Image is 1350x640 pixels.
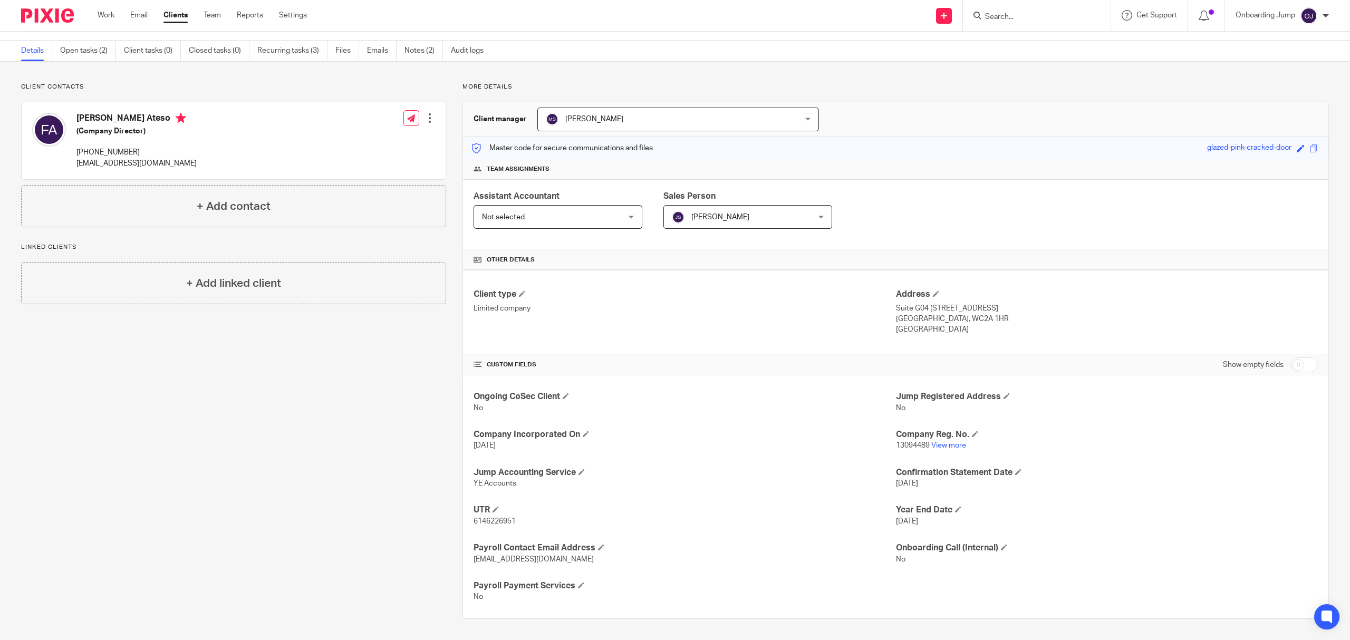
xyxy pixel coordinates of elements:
a: Recurring tasks (3) [257,41,327,61]
span: [PERSON_NAME] [565,115,623,123]
span: 6146226951 [474,518,516,525]
img: svg%3E [672,211,684,224]
h4: CUSTOM FIELDS [474,361,895,369]
label: Show empty fields [1223,360,1284,370]
h4: Onboarding Call (Internal) [896,542,1318,554]
h4: [PERSON_NAME] Ateso [76,113,197,126]
h4: Confirmation Statement Date [896,467,1318,478]
p: Limited company [474,303,895,314]
h4: Ongoing CoSec Client [474,391,895,402]
h4: Jump Registered Address [896,391,1318,402]
p: Onboarding Jump [1236,10,1295,21]
a: Clients [163,10,188,21]
h4: + Add linked client [186,275,281,292]
a: Settings [279,10,307,21]
input: Search [984,13,1079,22]
i: Primary [176,113,186,123]
p: Linked clients [21,243,446,251]
p: [PHONE_NUMBER] [76,147,197,158]
a: Notes (2) [404,41,443,61]
img: svg%3E [32,113,66,147]
p: Suite G04 [STREET_ADDRESS] [896,303,1318,314]
a: Files [335,41,359,61]
p: Master code for secure communications and files [471,143,653,153]
a: Open tasks (2) [60,41,116,61]
a: Closed tasks (0) [189,41,249,61]
a: Team [204,10,221,21]
p: [GEOGRAPHIC_DATA], WC2A 1HR [896,314,1318,324]
span: Not selected [482,214,525,221]
span: Sales Person [663,192,716,200]
h4: Address [896,289,1318,300]
span: No [896,404,905,412]
a: Client tasks (0) [124,41,181,61]
a: Audit logs [451,41,491,61]
h4: Year End Date [896,505,1318,516]
a: Work [98,10,114,21]
h3: Client manager [474,114,527,124]
a: Details [21,41,52,61]
p: [EMAIL_ADDRESS][DOMAIN_NAME] [76,158,197,169]
span: [DATE] [896,480,918,487]
span: No [474,593,483,600]
p: [GEOGRAPHIC_DATA] [896,324,1318,335]
p: More details [462,83,1329,91]
span: Team assignments [487,165,549,173]
h4: Client type [474,289,895,300]
span: [PERSON_NAME] [691,214,749,221]
h4: Jump Accounting Service [474,467,895,478]
a: Emails [367,41,397,61]
span: No [474,404,483,412]
span: Other details [487,256,535,264]
a: Email [130,10,148,21]
img: svg%3E [546,113,558,125]
h4: Payroll Payment Services [474,580,895,591]
p: Client contacts [21,83,446,91]
div: glazed-pink-cracked-door [1207,142,1291,154]
h4: Company Incorporated On [474,429,895,440]
h4: + Add contact [197,198,271,215]
span: [EMAIL_ADDRESS][DOMAIN_NAME] [474,556,594,563]
img: Pixie [21,8,74,23]
img: svg%3E [1300,7,1317,24]
span: [DATE] [474,442,496,449]
span: Assistant Accountant [474,192,560,200]
h4: UTR [474,505,895,516]
span: YE Accounts [474,480,516,487]
span: 13094489 [896,442,930,449]
span: [DATE] [896,518,918,525]
span: Get Support [1136,12,1177,19]
a: View more [931,442,966,449]
h4: Payroll Contact Email Address [474,542,895,554]
span: No [896,556,905,563]
h4: Company Reg. No. [896,429,1318,440]
a: Reports [237,10,263,21]
h5: (Company Director) [76,126,197,137]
